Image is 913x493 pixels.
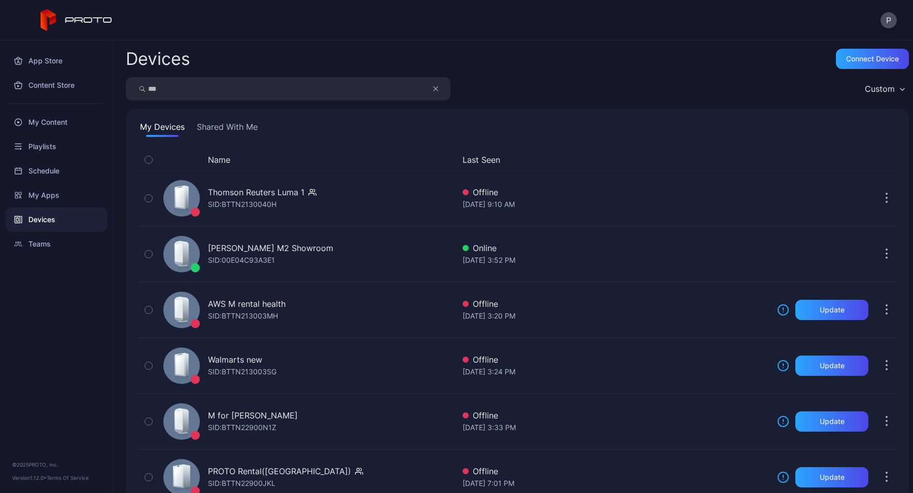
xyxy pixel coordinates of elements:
[208,310,278,322] div: SID: BTTN213003MH
[6,207,107,232] a: Devices
[795,300,868,320] button: Update
[463,477,769,489] div: [DATE] 7:01 PM
[138,121,187,137] button: My Devices
[463,409,769,421] div: Offline
[195,121,260,137] button: Shared With Me
[881,12,897,28] button: P
[463,242,769,254] div: Online
[773,154,864,166] div: Update Device
[12,475,47,481] span: Version 1.12.0 •
[463,186,769,198] div: Offline
[463,154,765,166] button: Last Seen
[865,84,895,94] div: Custom
[208,477,275,489] div: SID: BTTN22900JKL
[208,254,275,266] div: SID: 00E04C93A3E1
[6,159,107,183] a: Schedule
[463,254,769,266] div: [DATE] 3:52 PM
[876,154,897,166] div: Options
[6,183,107,207] a: My Apps
[208,465,351,477] div: PROTO Rental([GEOGRAPHIC_DATA])
[12,461,101,469] div: © 2025 PROTO, Inc.
[208,186,304,198] div: Thomson Reuters Luma 1
[820,306,845,314] div: Update
[820,417,845,426] div: Update
[836,49,909,69] button: Connect device
[208,421,276,434] div: SID: BTTN22900N1Z
[820,473,845,481] div: Update
[795,356,868,376] button: Update
[6,73,107,97] a: Content Store
[463,298,769,310] div: Offline
[6,49,107,73] a: App Store
[6,110,107,134] a: My Content
[6,232,107,256] a: Teams
[208,366,276,378] div: SID: BTTN213003SG
[208,242,333,254] div: [PERSON_NAME] M2 Showroom
[47,475,89,481] a: Terms Of Service
[463,354,769,366] div: Offline
[795,411,868,432] button: Update
[463,465,769,477] div: Offline
[208,298,286,310] div: AWS M rental health
[208,354,262,366] div: Walmarts new
[126,50,190,68] h2: Devices
[6,134,107,159] a: Playlists
[208,409,298,421] div: M for [PERSON_NAME]
[820,362,845,370] div: Update
[463,310,769,322] div: [DATE] 3:20 PM
[846,55,899,63] div: Connect device
[795,467,868,487] button: Update
[463,421,769,434] div: [DATE] 3:33 PM
[463,366,769,378] div: [DATE] 3:24 PM
[208,198,276,210] div: SID: BTTN2130040H
[463,198,769,210] div: [DATE] 9:10 AM
[208,154,230,166] button: Name
[860,77,909,100] button: Custom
